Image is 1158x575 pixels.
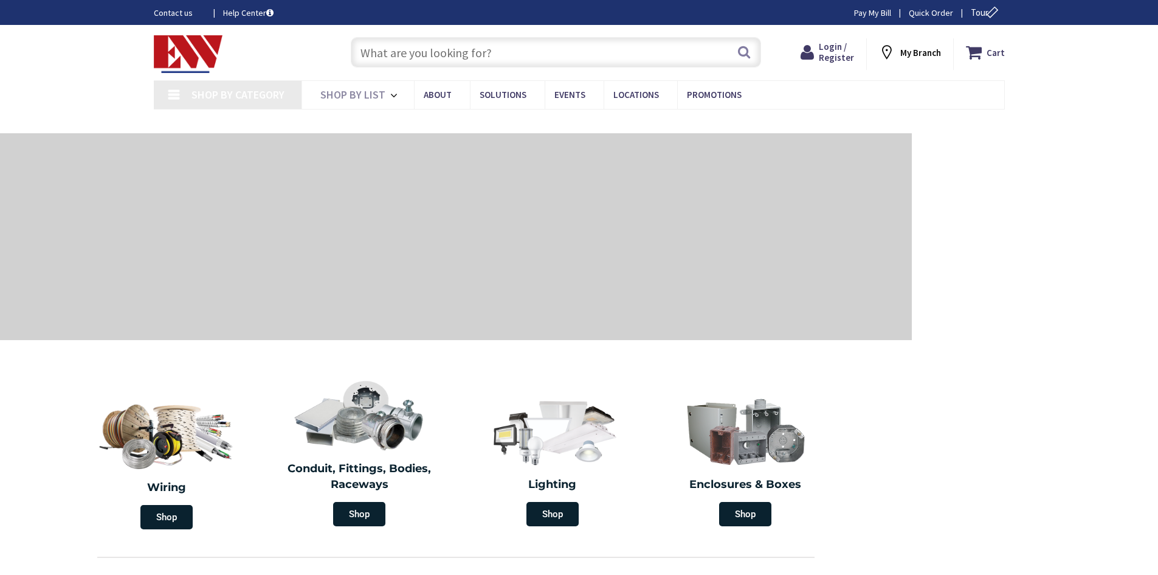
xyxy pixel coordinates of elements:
[154,35,223,73] img: Electrical Wholesalers, Inc.
[900,47,941,58] strong: My Branch
[154,7,204,19] a: Contact us
[465,477,640,493] h2: Lighting
[191,88,284,102] span: Shop By Category
[140,505,193,529] span: Shop
[76,480,257,496] h2: Wiring
[971,7,1002,18] span: Tour
[320,88,385,102] span: Shop By List
[272,461,447,492] h2: Conduit, Fittings, Bodies, Raceways
[613,89,659,100] span: Locations
[424,89,452,100] span: About
[878,41,941,63] div: My Branch
[719,502,771,526] span: Shop
[652,389,839,532] a: Enclosures & Boxes Shop
[987,41,1005,63] strong: Cart
[966,41,1005,63] a: Cart
[801,41,854,63] a: Login / Register
[266,374,453,532] a: Conduit, Fittings, Bodies, Raceways Shop
[909,7,953,19] a: Quick Order
[480,89,526,100] span: Solutions
[526,502,579,526] span: Shop
[333,502,385,526] span: Shop
[658,477,833,493] h2: Enclosures & Boxes
[687,89,742,100] span: Promotions
[854,7,891,19] a: Pay My Bill
[459,389,646,532] a: Lighting Shop
[70,389,263,535] a: Wiring Shop
[819,41,854,63] span: Login / Register
[351,37,761,68] input: What are you looking for?
[554,89,585,100] span: Events
[223,7,274,19] a: Help Center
